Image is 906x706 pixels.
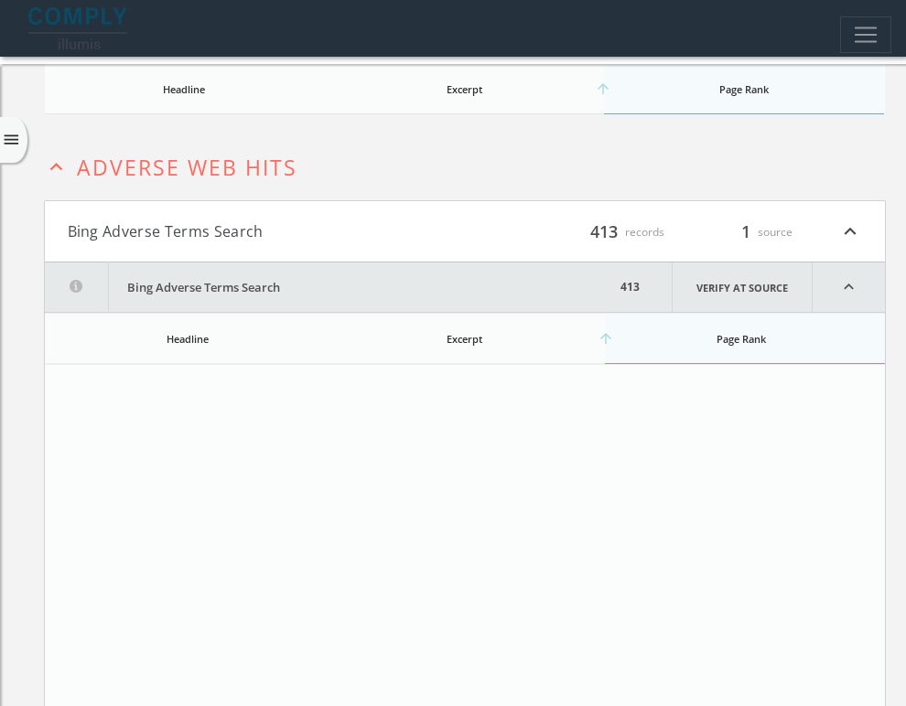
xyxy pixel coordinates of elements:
[555,219,664,243] div: records
[44,151,886,179] button: expand_lessAdverse Web Hits
[683,219,793,243] div: source
[735,219,757,243] span: 1
[68,219,465,243] button: Bing Adverse Terms Search
[838,219,862,243] i: expand_less
[2,131,21,150] i: menu
[616,262,644,312] div: 413
[672,262,813,312] a: Verify at source
[609,332,874,346] div: Page Rank
[329,332,600,346] div: Excerpt
[840,16,891,53] button: Toggle navigation
[813,262,885,312] i: expand_less
[584,219,624,243] span: 413
[77,153,297,182] span: Adverse Web Hits
[598,330,614,347] i: arrow_upward
[56,332,320,346] div: Headline
[28,7,131,49] img: illumis
[45,262,616,312] button: Bing Adverse Terms Search
[44,155,69,179] i: expand_less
